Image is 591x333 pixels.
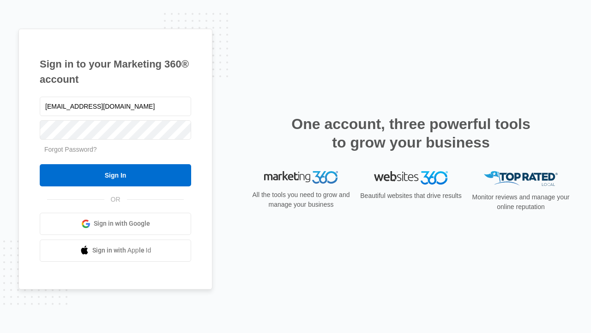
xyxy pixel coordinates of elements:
[40,97,191,116] input: Email
[104,195,127,204] span: OR
[359,191,463,201] p: Beautiful websites that drive results
[40,164,191,186] input: Sign In
[374,171,448,185] img: Websites 360
[40,240,191,262] a: Sign in with Apple Id
[44,146,97,153] a: Forgot Password?
[40,213,191,235] a: Sign in with Google
[94,219,150,228] span: Sign in with Google
[249,190,353,210] p: All the tools you need to grow and manage your business
[289,115,533,152] h2: One account, three powerful tools to grow your business
[92,246,151,255] span: Sign in with Apple Id
[469,192,573,212] p: Monitor reviews and manage your online reputation
[484,171,558,186] img: Top Rated Local
[264,171,338,184] img: Marketing 360
[40,56,191,87] h1: Sign in to your Marketing 360® account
